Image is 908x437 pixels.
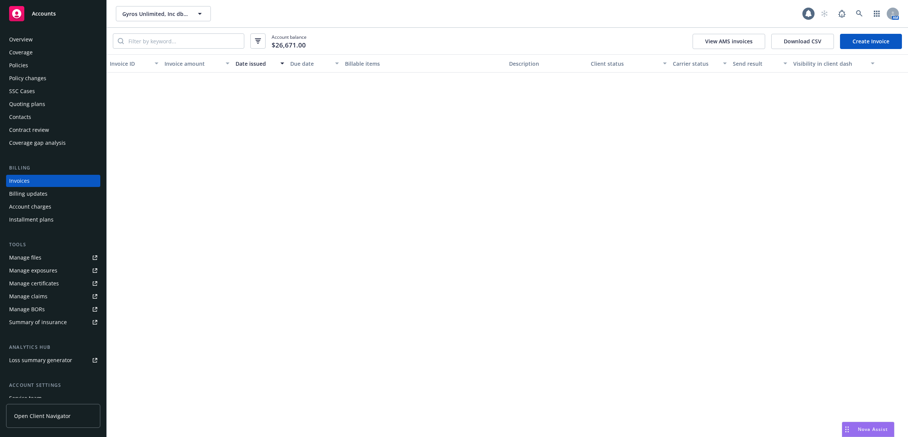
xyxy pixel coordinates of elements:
[233,54,287,73] button: Date issued
[9,264,57,277] div: Manage exposures
[14,412,71,420] span: Open Client Navigator
[9,137,66,149] div: Coverage gap analysis
[9,188,47,200] div: Billing updates
[165,60,221,68] div: Invoice amount
[161,54,233,73] button: Invoice amount
[793,60,866,68] div: Visibility in client dash
[6,46,100,59] a: Coverage
[9,201,51,213] div: Account charges
[693,34,765,49] button: View AMS invoices
[790,54,878,73] button: Visibility in client dash
[6,316,100,328] a: Summary of insurance
[6,3,100,24] a: Accounts
[9,316,67,328] div: Summary of insurance
[345,60,503,68] div: Billable items
[6,124,100,136] a: Contract review
[591,60,658,68] div: Client status
[122,10,188,18] span: Gyros Unlimited, Inc dba North Bay Aviation
[6,164,100,172] div: Billing
[730,54,790,73] button: Send result
[9,85,35,97] div: SSC Cases
[6,98,100,110] a: Quoting plans
[6,85,100,97] a: SSC Cases
[107,54,161,73] button: Invoice ID
[842,422,852,437] div: Drag to move
[6,264,100,277] a: Manage exposures
[9,46,33,59] div: Coverage
[118,38,124,44] svg: Search
[834,6,849,21] a: Report a Bug
[858,426,888,432] span: Nova Assist
[6,72,100,84] a: Policy changes
[9,354,72,366] div: Loss summary generator
[673,60,718,68] div: Carrier status
[342,54,506,73] button: Billable items
[9,392,42,404] div: Service team
[6,214,100,226] a: Installment plans
[6,382,100,389] div: Account settings
[509,60,585,68] div: Description
[9,277,59,290] div: Manage certificates
[670,54,730,73] button: Carrier status
[6,175,100,187] a: Invoices
[32,11,56,17] span: Accounts
[6,252,100,264] a: Manage files
[6,344,100,351] div: Analytics hub
[236,60,276,68] div: Date issued
[6,277,100,290] a: Manage certificates
[6,354,100,366] a: Loss summary generator
[272,34,307,48] span: Account balance
[9,124,49,136] div: Contract review
[290,60,331,68] div: Due date
[588,54,670,73] button: Client status
[116,6,211,21] button: Gyros Unlimited, Inc dba North Bay Aviation
[6,303,100,315] a: Manage BORs
[9,98,45,110] div: Quoting plans
[733,60,778,68] div: Send result
[817,6,832,21] a: Start snowing
[6,201,100,213] a: Account charges
[9,59,28,71] div: Policies
[6,290,100,302] a: Manage claims
[9,33,33,46] div: Overview
[6,111,100,123] a: Contacts
[6,241,100,249] div: Tools
[6,137,100,149] a: Coverage gap analysis
[9,303,45,315] div: Manage BORs
[272,40,306,50] span: $26,671.00
[840,34,902,49] a: Create Invoice
[869,6,884,21] a: Switch app
[852,6,867,21] a: Search
[9,175,30,187] div: Invoices
[9,252,41,264] div: Manage files
[6,188,100,200] a: Billing updates
[9,111,31,123] div: Contacts
[9,72,46,84] div: Policy changes
[287,54,342,73] button: Due date
[6,33,100,46] a: Overview
[771,34,834,49] button: Download CSV
[124,34,244,48] input: Filter by keyword...
[842,422,894,437] button: Nova Assist
[9,290,47,302] div: Manage claims
[6,59,100,71] a: Policies
[6,392,100,404] a: Service team
[506,54,588,73] button: Description
[9,214,54,226] div: Installment plans
[110,60,150,68] div: Invoice ID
